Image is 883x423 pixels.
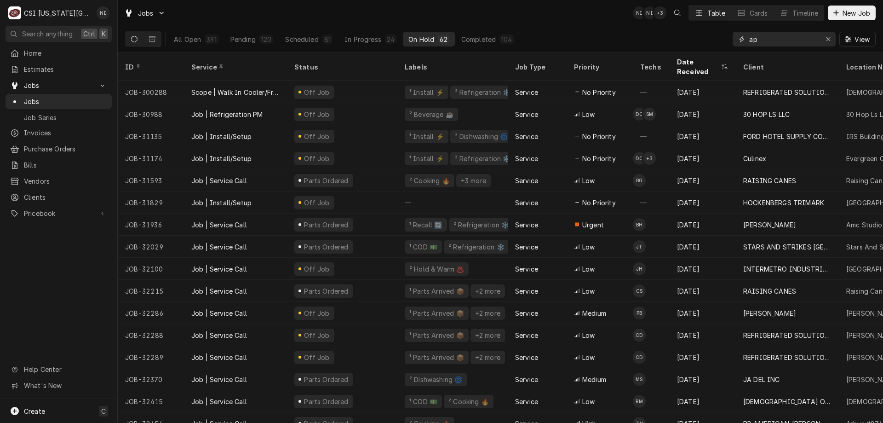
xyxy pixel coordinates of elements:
[633,262,646,275] div: Jesse Hughes's Avatar
[24,48,107,58] span: Home
[670,103,736,125] div: [DATE]
[191,397,247,406] div: Job | Service Call
[408,286,465,296] div: ¹ Parts Arrived 📦
[405,62,500,72] div: Labels
[24,365,106,374] span: Help Center
[633,395,646,408] div: Robert Mendon's Avatar
[841,8,872,18] span: New Job
[633,125,670,147] div: —
[6,362,112,377] a: Go to Help Center
[24,407,45,415] span: Create
[633,240,646,253] div: JT
[118,125,184,147] div: JOB-31135
[633,108,646,121] div: Damon Cantu's Avatar
[633,174,646,187] div: Brian Gonzalez's Avatar
[670,125,736,147] div: [DATE]
[633,284,646,297] div: Christian Simmons's Avatar
[118,258,184,280] div: JOB-32100
[24,81,93,90] span: Jobs
[743,286,796,296] div: RAISING CANES
[118,236,184,258] div: JOB-32029
[6,110,112,125] a: Job Series
[460,176,487,185] div: +3 more
[24,8,92,18] div: CSI [US_STATE][GEOGRAPHIC_DATA]
[408,264,465,274] div: ² Hold & Warm ♨️
[191,353,247,362] div: Job | Service Call
[303,110,331,119] div: Off Job
[582,286,595,296] span: Low
[474,286,501,296] div: +2 more
[707,8,725,18] div: Table
[582,330,595,340] span: Low
[24,192,107,202] span: Clients
[743,397,831,406] div: [DEMOGRAPHIC_DATA] OF THE RESURRECTION - LEAWOOD
[6,46,112,61] a: Home
[118,191,184,214] div: JOB-31829
[743,242,831,252] div: STARS AND STRIKES [GEOGRAPHIC_DATA]
[839,32,876,46] button: View
[303,198,331,208] div: Off Job
[670,302,736,324] div: [DATE]
[408,132,445,141] div: ¹ Install ⚡️
[670,346,736,368] div: [DATE]
[24,64,107,74] span: Estimates
[582,375,606,384] span: Medium
[24,113,107,122] span: Job Series
[120,6,169,21] a: Go to Jobs
[8,6,21,19] div: CSI Kansas City's Avatar
[118,390,184,412] div: JOB-32415
[582,198,616,208] span: No Priority
[633,307,646,319] div: PB
[582,176,595,185] span: Low
[853,35,872,44] span: View
[743,375,780,384] div: JA DEL INC
[574,62,624,72] div: Priority
[303,87,331,97] div: Off Job
[670,214,736,236] div: [DATE]
[6,78,112,93] a: Go to Jobs
[118,346,184,368] div: JOB-32289
[191,286,247,296] div: Job | Service Call
[515,132,538,141] div: Service
[474,308,501,318] div: +2 more
[408,397,438,406] div: ¹ COD 💵
[206,35,216,44] div: 391
[743,330,831,340] div: REFRIGERATED SOLUTIONS GROUP (2)
[344,35,381,44] div: In Progress
[670,6,685,20] button: Open search
[670,390,736,412] div: [DATE]
[191,220,247,230] div: Job | Service Call
[294,62,388,72] div: Status
[24,97,107,106] span: Jobs
[6,190,112,205] a: Clients
[633,191,670,214] div: —
[582,264,595,274] span: Low
[303,375,350,384] div: Parts Ordered
[515,110,538,119] div: Service
[515,154,538,163] div: Service
[743,132,831,141] div: FORD HOTEL SUPPLY COMPANY-[GEOGRAPHIC_DATA]
[191,87,280,97] div: Scope | Walk In Cooler/Freezer Install
[633,395,646,408] div: RM
[633,152,646,165] div: DC
[303,242,350,252] div: Parts Ordered
[6,157,112,173] a: Bills
[22,29,73,39] span: Search anything
[6,62,112,77] a: Estimates
[24,176,107,186] span: Vendors
[582,110,595,119] span: Low
[303,220,350,230] div: Parts Ordered
[6,378,112,393] a: Go to What's New
[821,32,836,46] button: Erase input
[633,240,646,253] div: Jimmy Terrell's Avatar
[125,62,175,72] div: ID
[670,191,736,214] div: [DATE]
[515,375,538,384] div: Service
[102,29,106,39] span: K
[97,6,109,19] div: Nate Ingram's Avatar
[582,397,595,406] span: Low
[6,141,112,156] a: Purchase Orders
[6,26,112,42] button: Search anythingCtrlK
[633,329,646,342] div: CD
[633,81,670,103] div: —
